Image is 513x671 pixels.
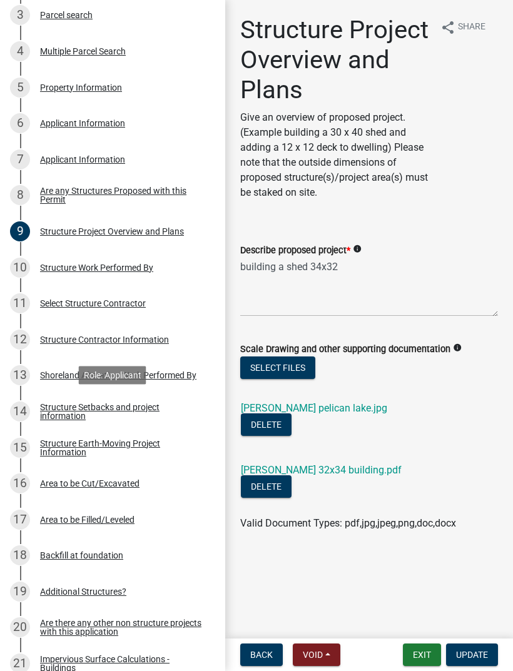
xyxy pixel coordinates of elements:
[10,41,30,61] div: 4
[353,245,362,253] i: info
[10,473,30,493] div: 16
[10,221,30,241] div: 9
[40,371,196,380] div: Shoreland Alteration Work Performed By
[240,356,315,379] button: Select files
[240,15,430,105] h1: Structure Project Overview and Plans
[40,119,125,128] div: Applicant Information
[40,335,169,344] div: Structure Contractor Information
[40,227,184,236] div: Structure Project Overview and Plans
[40,83,122,92] div: Property Information
[241,402,387,414] a: [PERSON_NAME] pelican lake.jpg
[240,110,430,200] p: Give an overview of proposed project. (Example building a 30 x 40 shed and adding a 12 x 12 deck ...
[10,330,30,350] div: 12
[40,155,125,164] div: Applicant Information
[10,149,30,169] div: 7
[40,186,205,204] div: Are any Structures Proposed with this Permit
[40,551,123,560] div: Backfill at foundation
[446,643,498,666] button: Update
[40,618,205,636] div: Are there any other non structure projects with this application
[10,5,30,25] div: 3
[40,299,146,308] div: Select Structure Contractor
[10,185,30,205] div: 8
[241,475,292,498] button: Delete
[10,78,30,98] div: 5
[440,20,455,35] i: share
[241,413,292,436] button: Delete
[10,258,30,278] div: 10
[430,15,495,39] button: shareShare
[241,482,292,493] wm-modal-confirm: Delete Document
[10,401,30,421] div: 14
[10,545,30,565] div: 18
[303,650,323,660] span: Void
[40,11,93,19] div: Parcel search
[40,479,140,488] div: Area to be Cut/Excavated
[240,517,456,529] span: Valid Document Types: pdf,jpg,jpeg,png,doc,docx
[10,582,30,602] div: 19
[403,643,441,666] button: Exit
[240,643,283,666] button: Back
[79,366,146,384] div: Role: Applicant
[40,515,135,524] div: Area to be Filled/Leveled
[240,246,350,255] label: Describe proposed project
[40,587,126,596] div: Additional Structures?
[241,464,402,476] a: [PERSON_NAME] 32x34 building.pdf
[458,20,485,35] span: Share
[10,617,30,637] div: 20
[10,438,30,458] div: 15
[10,510,30,530] div: 17
[10,113,30,133] div: 6
[241,420,292,431] wm-modal-confirm: Delete Document
[40,403,205,420] div: Structure Setbacks and project information
[40,47,126,56] div: Multiple Parcel Search
[40,439,205,457] div: Structure Earth-Moving Project Information
[456,650,488,660] span: Update
[240,345,450,354] label: Scale Drawing and other supporting documentation
[453,343,462,352] i: info
[10,293,30,313] div: 11
[40,263,153,272] div: Structure Work Performed By
[293,643,340,666] button: Void
[250,650,273,660] span: Back
[10,365,30,385] div: 13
